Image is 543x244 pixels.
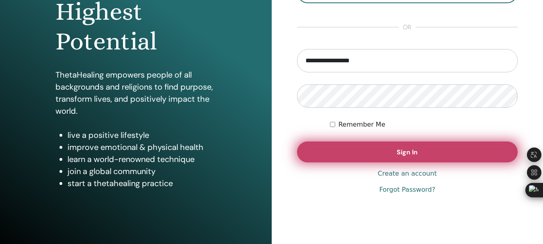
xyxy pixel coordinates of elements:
[68,153,216,165] li: learn a world-renowned technique
[68,165,216,177] li: join a global community
[399,23,416,32] span: or
[55,69,216,117] p: ThetaHealing empowers people of all backgrounds and religions to find purpose, transform lives, a...
[338,120,385,129] label: Remember Me
[378,169,437,178] a: Create an account
[397,148,418,156] span: Sign In
[68,129,216,141] li: live a positive lifestyle
[297,141,518,162] button: Sign In
[379,185,435,195] a: Forgot Password?
[68,141,216,153] li: improve emotional & physical health
[68,177,216,189] li: start a thetahealing practice
[330,120,518,129] div: Keep me authenticated indefinitely or until I manually logout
